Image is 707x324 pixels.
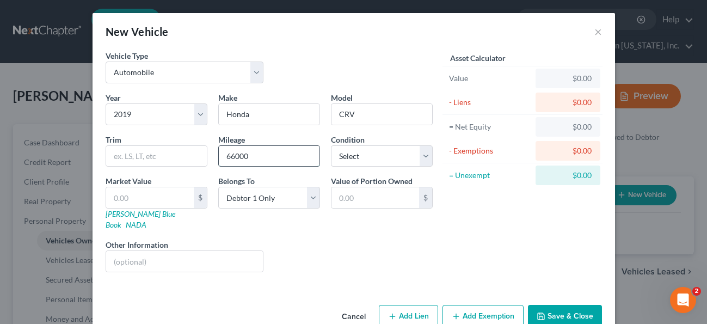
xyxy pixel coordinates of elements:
div: $0.00 [544,121,592,132]
a: NADA [126,220,146,229]
div: $ [419,187,432,208]
div: $ [194,187,207,208]
input: 0.00 [106,187,194,208]
label: Asset Calculator [450,52,506,64]
label: Trim [106,134,121,145]
label: Year [106,92,121,103]
input: ex. Nissan [219,104,319,125]
iframe: Intercom live chat [670,287,696,313]
span: 2 [692,287,701,296]
span: Belongs To [218,176,255,186]
a: [PERSON_NAME] Blue Book [106,209,175,229]
div: = Unexempt [449,170,531,181]
input: ex. Altima [331,104,432,125]
input: -- [219,146,319,167]
label: Other Information [106,239,168,250]
div: - Liens [449,97,531,108]
div: = Net Equity [449,121,531,132]
input: 0.00 [331,187,419,208]
div: Value [449,73,531,84]
label: Value of Portion Owned [331,175,413,187]
label: Mileage [218,134,245,145]
div: $0.00 [544,170,592,181]
div: New Vehicle [106,24,169,39]
div: $0.00 [544,73,592,84]
div: - Exemptions [449,145,531,156]
input: (optional) [106,251,263,272]
input: ex. LS, LT, etc [106,146,207,167]
label: Market Value [106,175,151,187]
label: Vehicle Type [106,50,148,62]
span: Make [218,93,237,102]
label: Model [331,92,353,103]
div: $0.00 [544,97,592,108]
button: × [594,25,602,38]
label: Condition [331,134,365,145]
div: $0.00 [544,145,592,156]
